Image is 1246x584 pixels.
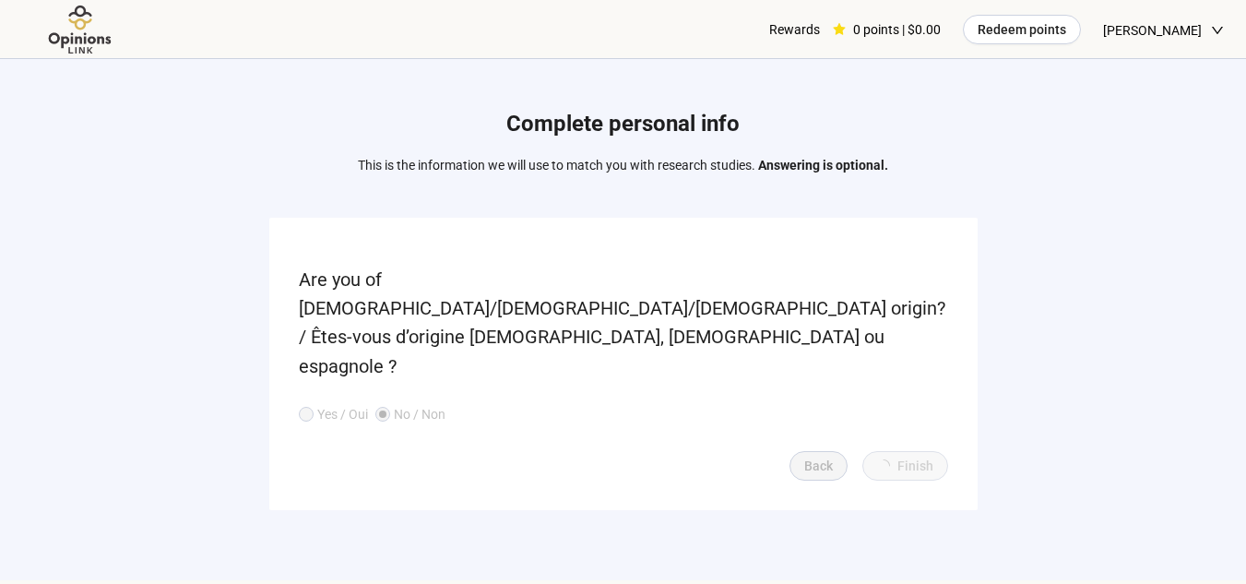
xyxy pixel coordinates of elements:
[394,404,445,424] p: No / Non
[862,451,948,481] button: Finish
[877,459,890,472] span: loading
[978,19,1066,40] span: Redeem points
[804,456,833,476] span: Back
[299,266,948,382] p: Are you of [DEMOGRAPHIC_DATA]/[DEMOGRAPHIC_DATA]/[DEMOGRAPHIC_DATA] origin? / Êtes-vous d’origine...
[789,451,848,481] a: Back
[358,155,888,175] p: This is the information we will use to match you with research studies.
[963,15,1081,44] button: Redeem points
[897,456,933,476] span: Finish
[358,107,888,142] h1: Complete personal info
[1211,24,1224,37] span: down
[758,158,888,173] strong: Answering is optional.
[317,404,368,424] p: Yes / Oui
[1103,1,1202,60] span: [PERSON_NAME]
[833,23,846,36] span: star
